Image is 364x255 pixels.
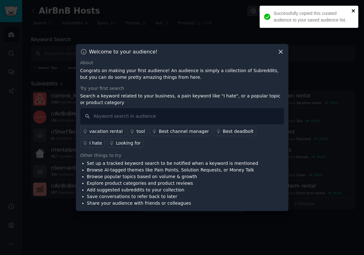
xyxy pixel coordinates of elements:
li: Set up a tracked keyword search to be notified when a keyword is mentioned [87,160,258,167]
div: Best channel manager [159,128,209,135]
li: Browse popular topics based on volume & growth [87,173,258,180]
a: tool [127,127,148,136]
div: Successfully copied this curated audience to your saved audience list. [274,10,349,23]
div: Try your first search [80,85,284,92]
li: Save conversations to refer back to later [87,193,258,200]
li: Share your audience with friends or colleagues [87,200,258,207]
a: vacation rental [80,127,125,136]
li: Browse AI-tagged themes like Pain Points, Solution Requests, or Money Talk [87,167,258,173]
div: Looking for [116,140,141,146]
div: About [80,59,284,66]
li: Add suggested subreddits to your collection [87,187,258,193]
a: Best channel manager [150,127,211,136]
p: Search a keyword related to your business, a pain keyword like "I hate", or a popular topic or pr... [80,93,284,106]
li: Explore product categories and product reviews [87,180,258,187]
h3: Welcome to your audience! [89,48,158,55]
div: vacation rental [89,128,123,135]
button: close [351,8,356,13]
p: Congrats on making your first audience! An audience is simply a collection of Subreddits, but you... [80,67,284,81]
a: Looking for [107,138,143,148]
div: I hate [89,140,102,146]
a: I hate [80,138,105,148]
div: Best deadbolt [223,128,254,135]
div: tool [137,128,145,135]
a: Best deadbolt [214,127,256,136]
div: Other things to try [80,152,284,159]
input: Keyword search in audience [80,108,284,124]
